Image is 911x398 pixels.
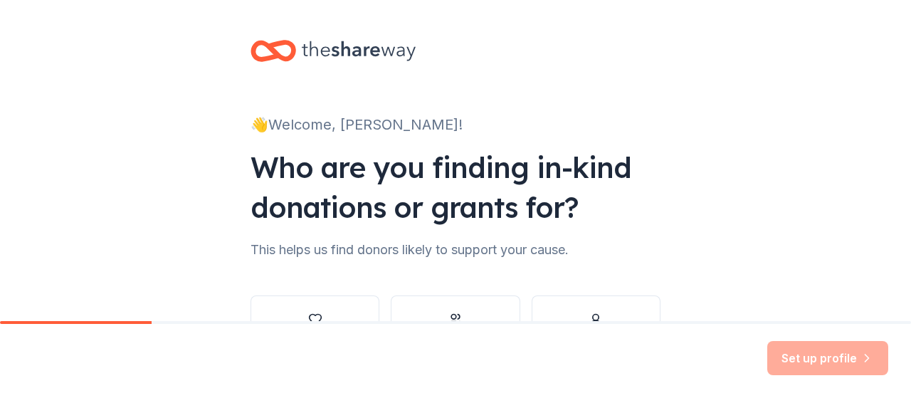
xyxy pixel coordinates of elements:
[251,147,660,227] div: Who are you finding in-kind donations or grants for?
[391,295,520,364] button: Other group
[532,295,660,364] button: Individual
[251,239,660,261] div: This helps us find donors likely to support your cause.
[251,113,660,136] div: 👋 Welcome, [PERSON_NAME]!
[251,295,379,364] button: Nonprofit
